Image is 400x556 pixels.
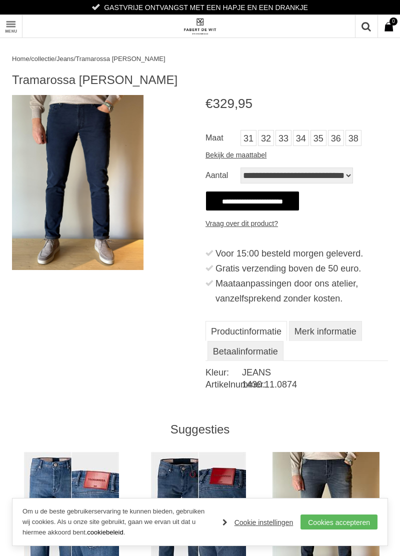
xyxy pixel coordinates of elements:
div: Voor 15:00 besteld morgen geleverd. [215,246,388,261]
li: Maataanpassingen door ons atelier, vanzelfsprekend zonder kosten. [205,276,388,306]
label: Aantal [205,167,240,183]
a: cookiebeleid [87,528,123,536]
h1: Tramarossa [PERSON_NAME] [12,72,388,87]
a: Cookie instellingen [222,515,293,530]
div: Suggesties [12,422,388,437]
a: 32 [258,130,274,146]
span: / [29,55,31,62]
p: Om u de beste gebruikerservaring te kunnen bieden, gebruiken wij cookies. Als u onze site gebruik... [22,506,212,537]
dt: Artikelnummer: [205,378,242,390]
span: / [54,55,56,62]
a: Betaalinformatie [207,341,283,361]
img: Tramarossa Michelangelo Jeans [12,95,143,270]
dd: JEANS [242,366,388,378]
a: 35 [310,130,326,146]
dd: 1430.11.0874 [242,378,388,390]
a: 33 [275,130,291,146]
span: 0 [389,17,397,25]
span: / [74,55,76,62]
span: 329 [212,96,234,111]
a: Home [12,55,29,62]
ul: Maat [205,130,388,147]
a: collectie [31,55,54,62]
span: , [234,96,238,111]
a: 34 [293,130,309,146]
a: Jeans [56,55,74,62]
a: 38 [345,130,361,146]
a: 31 [240,130,256,146]
a: Merk informatie [289,321,362,341]
a: Vraag over dit product? [205,216,278,231]
img: Fabert de Wit [182,18,217,35]
a: Cookies accepteren [300,514,377,529]
a: Tramarossa [PERSON_NAME] [75,55,165,62]
dt: Kleur: [205,366,242,378]
a: 36 [328,130,344,146]
span: 95 [238,96,252,111]
a: Bekijk de maattabel [205,147,266,162]
div: Gratis verzending boven de 50 euro. [215,261,388,276]
a: Fabert de Wit [106,15,294,37]
span: € [205,96,212,111]
a: Productinformatie [205,321,287,341]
